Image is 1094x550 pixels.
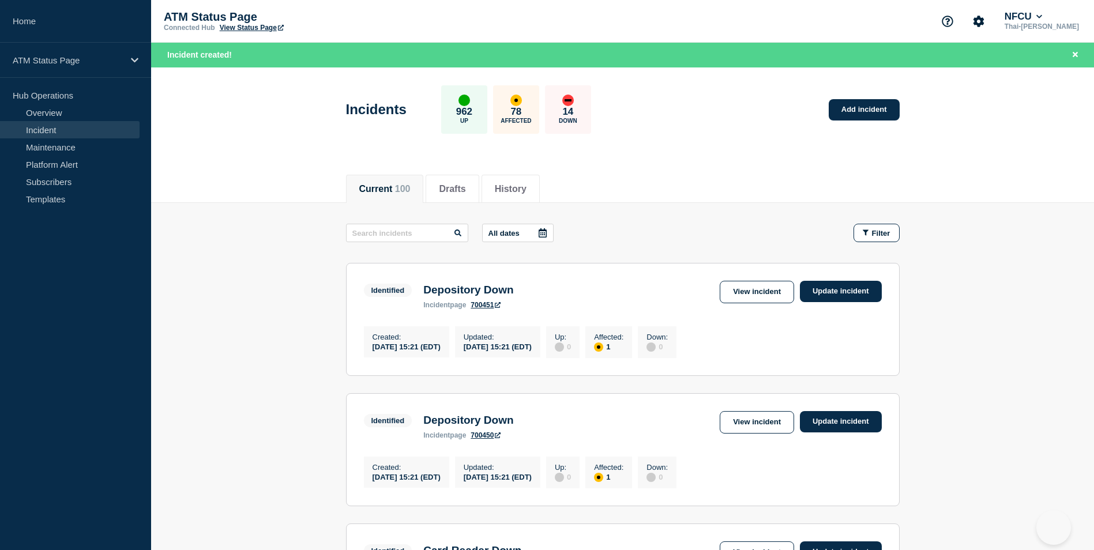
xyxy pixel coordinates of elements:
p: Affected : [594,333,623,341]
button: Close banner [1068,48,1082,62]
p: Created : [373,463,441,472]
div: affected [510,95,522,106]
a: View incident [720,411,794,434]
div: disabled [555,342,564,352]
div: affected [594,342,603,352]
p: Updated : [464,463,532,472]
div: 1 [594,341,623,352]
span: incident [423,301,450,309]
a: 700450 [471,431,501,439]
p: Thai-[PERSON_NAME] [1002,22,1081,31]
div: 0 [555,341,571,352]
p: ATM Status Page [164,10,394,24]
a: View Status Page [220,24,284,32]
iframe: Help Scout Beacon - Open [1036,510,1071,545]
div: up [458,95,470,106]
p: Down : [646,463,668,472]
a: Update incident [800,411,882,432]
span: Identified [364,414,412,427]
button: Account settings [967,9,991,33]
button: Filter [854,224,900,242]
div: disabled [555,473,564,482]
p: Down [559,118,577,124]
a: View incident [720,281,794,303]
div: down [562,95,574,106]
input: Search incidents [346,224,468,242]
p: Affected : [594,463,623,472]
div: [DATE] 15:21 (EDT) [373,472,441,481]
div: 0 [646,341,668,352]
div: disabled [646,342,656,352]
button: Support [935,9,960,33]
div: disabled [646,473,656,482]
span: Incident created! [167,50,232,59]
div: [DATE] 15:21 (EDT) [373,341,441,351]
p: page [423,301,466,309]
div: [DATE] 15:21 (EDT) [464,341,532,351]
button: NFCU [1002,11,1045,22]
h3: Depository Down [423,414,513,427]
p: 962 [456,106,472,118]
button: All dates [482,224,554,242]
div: 1 [594,472,623,482]
p: ATM Status Page [13,55,123,65]
p: 14 [562,106,573,118]
p: Down : [646,333,668,341]
div: [DATE] 15:21 (EDT) [464,472,532,481]
a: 700451 [471,301,501,309]
span: incident [423,431,450,439]
button: Drafts [439,184,465,194]
a: Update incident [800,281,882,302]
p: Affected [501,118,531,124]
p: Created : [373,333,441,341]
div: affected [594,473,603,482]
p: Up : [555,333,571,341]
h1: Incidents [346,101,407,118]
div: 0 [555,472,571,482]
p: Up : [555,463,571,472]
p: Up [460,118,468,124]
p: Updated : [464,333,532,341]
div: 0 [646,472,668,482]
a: Add incident [829,99,900,120]
span: Filter [872,229,890,238]
p: Connected Hub [164,24,215,32]
span: Identified [364,284,412,297]
button: Current 100 [359,184,411,194]
button: History [495,184,527,194]
h3: Depository Down [423,284,513,296]
p: All dates [488,229,520,238]
span: 100 [395,184,411,194]
p: 78 [510,106,521,118]
p: page [423,431,466,439]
